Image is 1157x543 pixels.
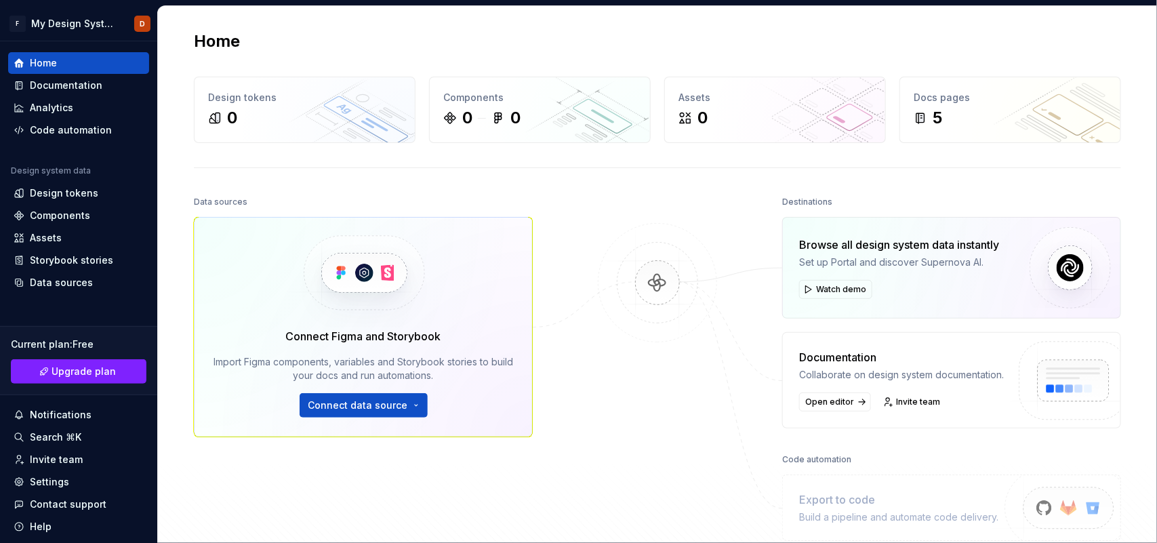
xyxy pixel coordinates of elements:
button: Contact support [8,494,149,515]
a: Assets [8,227,149,249]
span: Invite team [896,397,940,407]
div: Connect Figma and Storybook [286,328,441,344]
div: Documentation [799,349,1004,365]
div: 0 [697,107,708,129]
div: Build a pipeline and automate code delivery. [799,510,998,524]
div: Export to code [799,491,998,508]
div: D [140,18,145,29]
div: Search ⌘K [30,430,81,444]
div: 5 [933,107,942,129]
div: Documentation [30,79,102,92]
div: Home [30,56,57,70]
a: Assets0 [664,77,886,143]
button: Connect data source [300,393,428,418]
a: Data sources [8,272,149,294]
div: Code automation [782,450,851,469]
div: Import Figma components, variables and Storybook stories to build your docs and run automations. [214,355,513,382]
h2: Home [194,31,240,52]
div: Notifications [30,408,92,422]
div: Set up Portal and discover Supernova AI. [799,256,999,269]
div: Data sources [30,276,93,289]
button: Notifications [8,404,149,426]
div: Browse all design system data instantly [799,237,999,253]
div: Assets [678,91,872,104]
span: Watch demo [816,284,866,295]
div: Settings [30,475,69,489]
div: Assets [30,231,62,245]
a: Settings [8,471,149,493]
div: Analytics [30,101,73,115]
a: Invite team [879,393,946,411]
a: Components [8,205,149,226]
div: Destinations [782,193,832,212]
div: 0 [510,107,521,129]
div: Collaborate on design system documentation. [799,368,1004,382]
div: Components [30,209,90,222]
a: Design tokens [8,182,149,204]
div: Data sources [194,193,247,212]
span: Upgrade plan [52,365,117,378]
a: Upgrade plan [11,359,146,384]
div: Design system data [11,165,91,176]
a: Open editor [799,393,871,411]
div: Contact support [30,498,106,511]
div: F [9,16,26,32]
div: My Design System [31,17,118,31]
div: Invite team [30,453,83,466]
div: Docs pages [914,91,1107,104]
a: Invite team [8,449,149,470]
a: Home [8,52,149,74]
div: Current plan : Free [11,338,146,351]
a: Analytics [8,97,149,119]
a: Components00 [429,77,651,143]
div: Storybook stories [30,254,113,267]
div: Code automation [30,123,112,137]
a: Docs pages5 [899,77,1121,143]
div: Design tokens [30,186,98,200]
div: 0 [227,107,237,129]
button: Watch demo [799,280,872,299]
div: Help [30,520,52,534]
a: Code automation [8,119,149,141]
div: 0 [462,107,472,129]
a: Design tokens0 [194,77,415,143]
button: Help [8,516,149,538]
span: Connect data source [308,399,408,412]
button: Search ⌘K [8,426,149,448]
a: Storybook stories [8,249,149,271]
a: Documentation [8,75,149,96]
span: Open editor [805,397,854,407]
button: FMy Design SystemD [3,9,155,38]
div: Design tokens [208,91,401,104]
div: Components [443,91,636,104]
